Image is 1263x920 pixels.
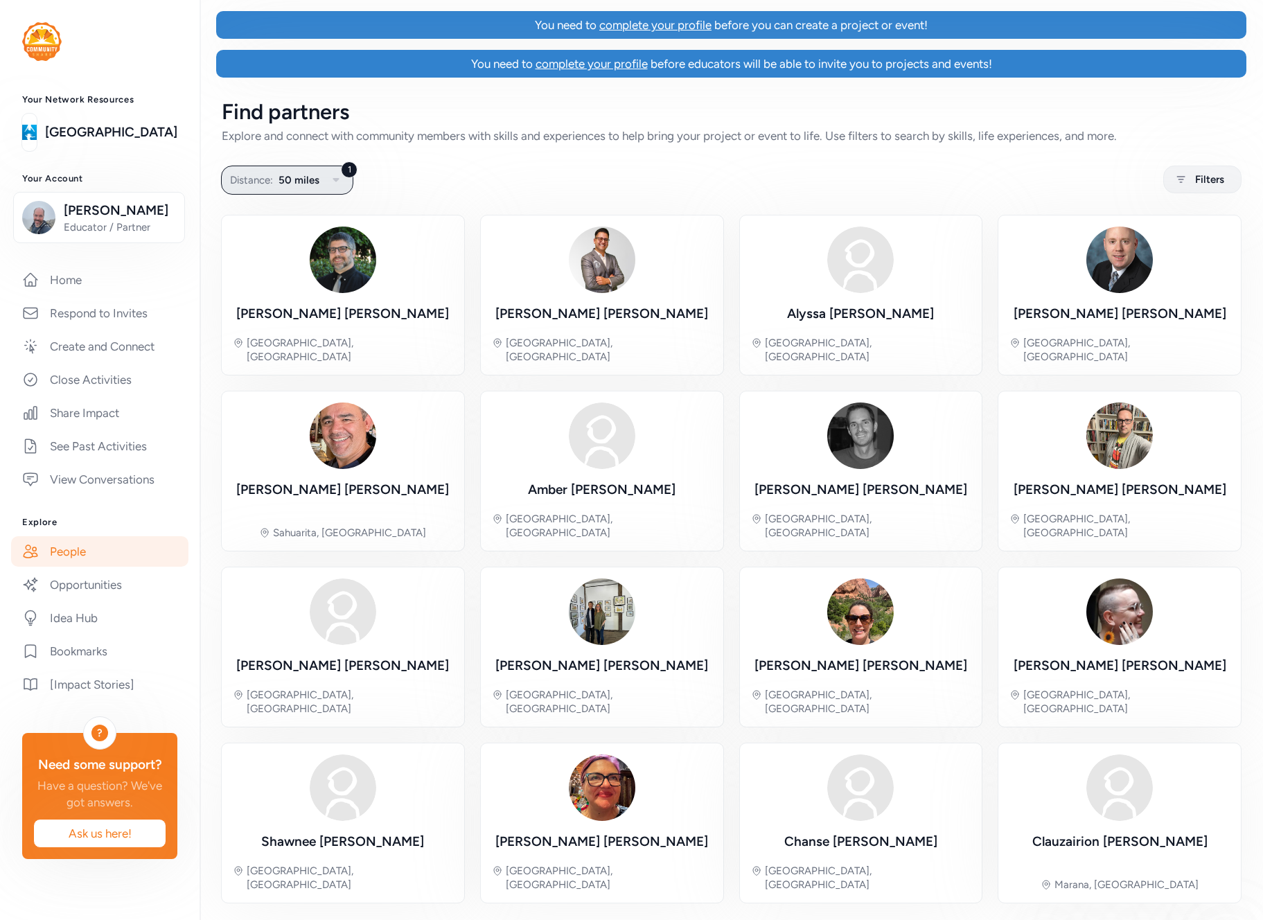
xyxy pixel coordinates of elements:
[33,819,166,848] button: Ask us here!
[236,656,449,675] div: [PERSON_NAME] [PERSON_NAME]
[247,336,453,364] div: [GEOGRAPHIC_DATA], [GEOGRAPHIC_DATA]
[310,578,376,645] img: Avatar
[247,864,453,892] div: [GEOGRAPHIC_DATA], [GEOGRAPHIC_DATA]
[1014,656,1226,675] div: [PERSON_NAME] [PERSON_NAME]
[1086,402,1153,469] img: Avatar
[33,777,166,811] div: Have a question? We've got answers.
[599,18,712,32] span: complete your profile
[11,364,188,395] a: Close Activities
[310,754,376,821] img: Avatar
[11,298,188,328] a: Respond to Invites
[765,688,971,716] div: [GEOGRAPHIC_DATA], [GEOGRAPHIC_DATA]
[11,265,188,295] a: Home
[236,480,449,499] div: [PERSON_NAME] [PERSON_NAME]
[22,117,37,148] img: logo
[784,832,937,851] div: Chanse [PERSON_NAME]
[569,578,635,645] img: Avatar
[1023,336,1230,364] div: [GEOGRAPHIC_DATA], [GEOGRAPHIC_DATA]
[11,464,188,495] a: View Conversations
[279,172,319,188] span: 50 miles
[1014,480,1226,499] div: [PERSON_NAME] [PERSON_NAME]
[341,161,357,178] div: 1
[569,754,635,821] img: Avatar
[11,569,188,600] a: Opportunities
[310,227,376,293] img: Avatar
[827,754,894,821] img: Avatar
[787,304,934,324] div: Alyssa [PERSON_NAME]
[222,127,1241,144] div: Explore and connect with community members with skills and experiences to help bring your project...
[221,166,353,195] button: 1Distance:50 miles
[765,864,971,892] div: [GEOGRAPHIC_DATA], [GEOGRAPHIC_DATA]
[1023,688,1230,716] div: [GEOGRAPHIC_DATA], [GEOGRAPHIC_DATA]
[247,688,453,716] div: [GEOGRAPHIC_DATA], [GEOGRAPHIC_DATA]
[91,725,108,741] div: ?
[1195,171,1224,188] span: Filters
[535,17,928,33] div: You need to before you can create a project or event!
[1023,512,1230,540] div: [GEOGRAPHIC_DATA], [GEOGRAPHIC_DATA]
[506,336,712,364] div: [GEOGRAPHIC_DATA], [GEOGRAPHIC_DATA]
[569,402,635,469] img: Avatar
[11,636,188,666] a: Bookmarks
[827,402,894,469] img: Avatar
[569,227,635,293] img: Avatar
[22,22,62,61] img: logo
[11,398,188,428] a: Share Impact
[765,512,971,540] div: [GEOGRAPHIC_DATA], [GEOGRAPHIC_DATA]
[45,825,154,842] span: Ask us here!
[1086,578,1153,645] img: Avatar
[22,94,177,105] h3: Your Network Resources
[273,526,426,540] div: Sahuarita, [GEOGRAPHIC_DATA]
[495,656,708,675] div: [PERSON_NAME] [PERSON_NAME]
[495,304,708,324] div: [PERSON_NAME] [PERSON_NAME]
[506,688,712,716] div: [GEOGRAPHIC_DATA], [GEOGRAPHIC_DATA]
[1014,304,1226,324] div: [PERSON_NAME] [PERSON_NAME]
[1086,227,1153,293] img: Avatar
[765,336,971,364] div: [GEOGRAPHIC_DATA], [GEOGRAPHIC_DATA]
[33,755,166,775] div: Need some support?
[1032,832,1208,851] div: Clauzairion [PERSON_NAME]
[45,123,177,142] a: [GEOGRAPHIC_DATA]
[222,100,1241,125] div: Find partners
[11,536,188,567] a: People
[64,220,176,234] span: Educator / Partner
[506,512,712,540] div: [GEOGRAPHIC_DATA], [GEOGRAPHIC_DATA]
[827,227,894,293] img: Avatar
[13,192,185,243] button: [PERSON_NAME]Educator / Partner
[827,578,894,645] img: Avatar
[230,172,273,188] span: Distance:
[754,656,967,675] div: [PERSON_NAME] [PERSON_NAME]
[64,201,176,220] span: [PERSON_NAME]
[22,173,177,184] h3: Your Account
[11,331,188,362] a: Create and Connect
[11,669,188,700] a: [Impact Stories]
[536,57,648,71] span: complete your profile
[506,864,712,892] div: [GEOGRAPHIC_DATA], [GEOGRAPHIC_DATA]
[1054,878,1199,892] div: Marana, [GEOGRAPHIC_DATA]
[1086,754,1153,821] img: Avatar
[261,832,424,851] div: Shawnee [PERSON_NAME]
[11,431,188,461] a: See Past Activities
[11,603,188,633] a: Idea Hub
[495,832,708,851] div: [PERSON_NAME] [PERSON_NAME]
[236,304,449,324] div: [PERSON_NAME] [PERSON_NAME]
[528,480,675,499] div: Amber [PERSON_NAME]
[310,402,376,469] img: Avatar
[754,480,967,499] div: [PERSON_NAME] [PERSON_NAME]
[22,517,177,528] h3: Explore
[471,55,992,72] div: You need to before educators will be able to invite you to projects and events!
